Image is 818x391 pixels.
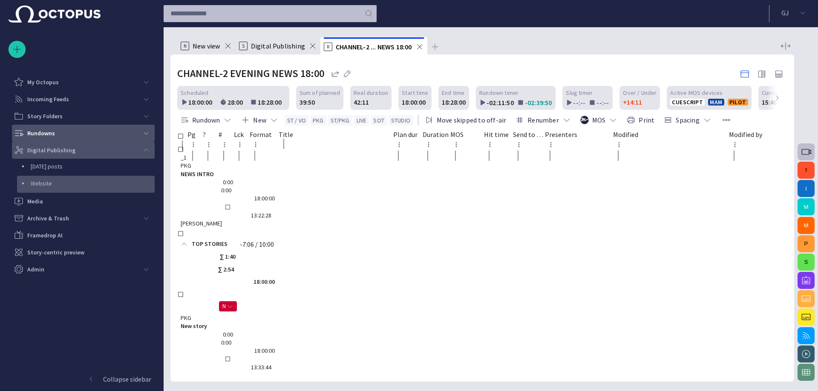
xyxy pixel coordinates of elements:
[251,211,275,220] div: 13:22:28
[236,37,320,54] div: SDigital Publishing
[798,180,815,197] button: I
[728,99,748,106] button: PILOT
[623,88,657,97] span: Over / Under
[423,130,451,139] div: Duration
[187,139,199,151] button: Pg column menu
[324,43,332,51] p: R
[239,42,248,50] p: S
[389,115,413,126] button: STUDIO
[228,97,247,107] div: 28:00
[188,97,216,107] div: 18:00:00
[14,176,155,193] div: Website
[181,347,275,355] div: 18:00:00
[798,198,815,215] button: M
[181,42,189,50] p: N
[300,88,340,97] span: Sum of planned
[336,43,412,51] span: CHANNEL-2 ... NEWS 18:00
[218,263,238,276] div: ∑ 2:54
[423,139,435,151] button: Duration column menu
[27,248,84,257] p: Story-centric preview
[9,6,101,23] img: Octopus News Room
[479,88,518,97] span: Rundown timer
[192,238,236,251] span: TOP STORIES
[221,186,235,194] div: 0:00
[781,8,789,18] p: G J
[181,251,275,263] div: ∑ 1:40
[422,112,509,128] button: Move skipped to off-air
[577,112,621,128] button: MOS
[187,130,203,139] div: Pg
[285,115,308,126] button: ST / VO
[300,97,315,107] div: 39:50
[14,159,155,176] div: [DATE] posts
[27,129,55,137] p: Rundowns
[221,339,235,347] div: 0:00
[320,37,427,54] div: RCHANNEL-2 ... NEWS 18:00
[181,331,275,339] div: 0:00
[27,146,75,154] p: Digital Publishing
[181,154,275,162] div: _1
[670,88,723,97] span: Active MOS devices
[624,112,657,128] button: Print
[513,139,525,151] button: Send to LiveU column menu
[27,214,69,223] p: Archive & Trash
[402,88,428,97] span: Start time
[762,88,795,97] span: Current time
[251,42,305,50] span: Digital Publishing
[27,112,63,120] p: Story Folders
[279,130,393,139] div: Title
[27,231,63,240] p: Framedrop AI
[9,193,155,210] div: Media
[371,115,387,126] button: SOT
[238,112,281,128] button: New
[103,374,151,384] p: Collapse sidebar
[566,88,593,97] span: Slug timer
[27,265,44,274] p: Admin
[181,88,209,97] span: Scheduled
[181,162,191,170] div: PKG
[354,97,369,107] div: 42:11
[450,130,484,139] div: MOS
[222,302,227,311] span: N
[670,99,705,106] button: CUESCRIPT
[354,115,369,126] button: LIVE
[442,97,466,107] div: 18:28:00
[27,95,69,103] p: Incoming Feeds
[9,74,155,278] ul: main menu
[545,139,557,151] button: Presenters column menu
[193,42,220,50] span: New view
[775,5,813,20] button: GJ
[27,78,59,86] p: My Octopus
[484,139,496,151] button: Hit time column menu
[442,88,464,97] span: End time
[545,130,613,139] div: Presenters
[251,363,275,371] div: 13:33:44
[798,254,815,271] button: S
[31,162,155,171] p: [DATE] posts
[798,217,815,234] button: M
[513,112,574,128] button: Renumber
[729,139,741,151] button: Modified by column menu
[798,162,815,179] button: f
[181,322,275,330] span: New story
[613,130,729,139] div: Modified
[181,170,275,178] span: NEWS INTRO
[258,97,286,107] div: 18:28:00
[177,37,236,54] div: NNew view
[27,197,43,205] p: Media
[402,97,426,107] div: 18:00:00
[219,130,234,139] div: #
[181,220,225,228] div: Janko
[354,88,388,97] span: Real duration
[623,97,642,107] div: +14:11
[203,130,218,139] div: ?
[484,130,513,139] div: Hit time
[708,99,724,106] button: MAM
[239,240,275,248] span: -7:06 / 10:00
[729,130,787,139] div: Modified by
[31,179,155,188] p: Website
[234,130,249,139] div: Lck
[219,299,237,314] button: N
[393,130,423,139] div: Plan dur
